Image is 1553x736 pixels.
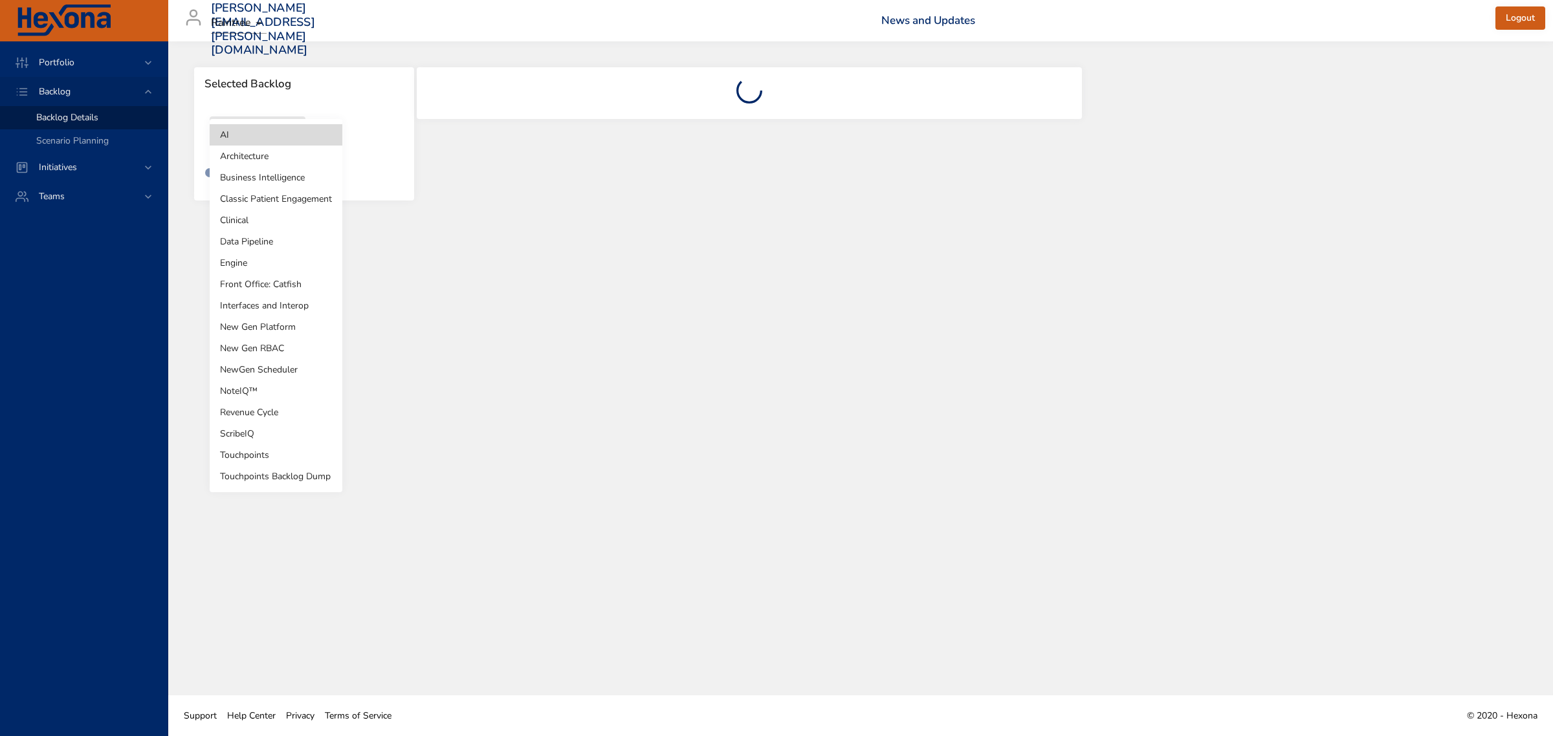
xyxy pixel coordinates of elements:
[210,274,342,295] li: Front Office: Catfish
[210,380,342,402] li: NoteIQ™
[210,124,342,146] li: AI
[210,359,342,380] li: NewGen Scheduler
[210,210,342,231] li: Clinical
[210,444,342,466] li: Touchpoints
[210,423,342,444] li: ScribeIQ
[210,316,342,338] li: New Gen Platform
[210,295,342,316] li: Interfaces and Interop
[210,252,342,274] li: Engine
[210,466,342,487] li: Touchpoints Backlog Dump
[210,402,342,423] li: Revenue Cycle
[210,231,342,252] li: Data Pipeline
[210,188,342,210] li: Classic Patient Engagement
[210,167,342,188] li: Business Intelligence
[210,146,342,167] li: Architecture
[210,338,342,359] li: New Gen RBAC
